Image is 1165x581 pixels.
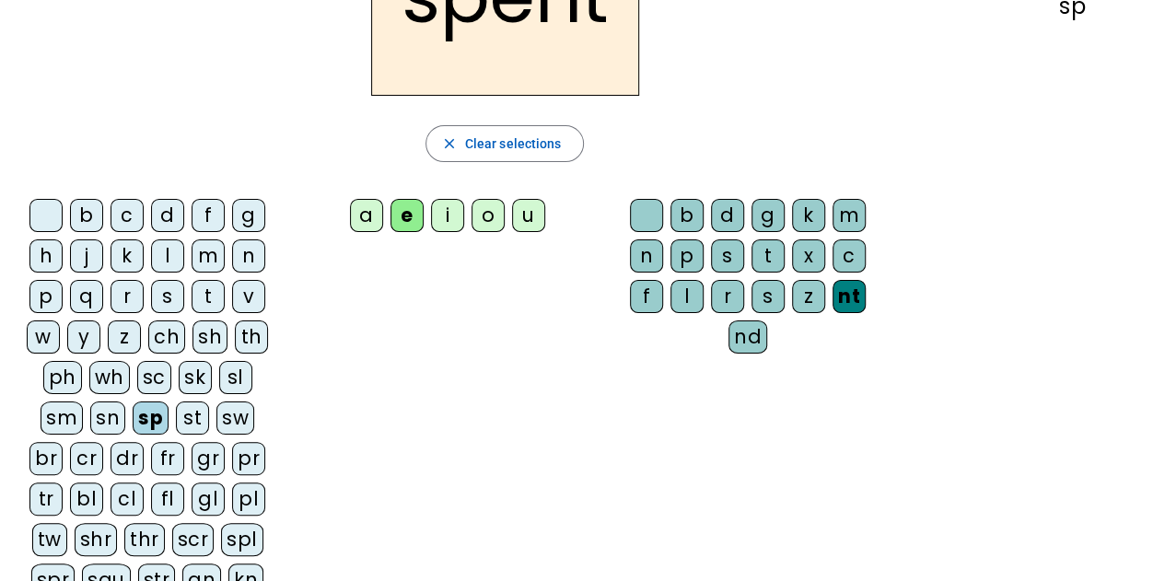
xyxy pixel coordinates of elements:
div: pl [232,482,265,516]
div: pr [232,442,265,475]
div: sp [133,401,169,435]
div: u [512,199,545,232]
div: thr [124,523,165,556]
div: b [70,199,103,232]
div: s [751,280,785,313]
div: q [70,280,103,313]
div: s [151,280,184,313]
div: p [29,280,63,313]
div: g [751,199,785,232]
div: fr [151,442,184,475]
div: c [111,199,144,232]
div: ph [43,361,82,394]
div: tw [32,523,67,556]
div: l [670,280,704,313]
div: v [232,280,265,313]
div: f [630,280,663,313]
div: br [29,442,63,475]
div: k [111,239,144,273]
div: cr [70,442,103,475]
div: i [431,199,464,232]
div: fl [151,482,184,516]
div: e [390,199,424,232]
div: y [67,320,100,354]
div: j [70,239,103,273]
div: z [108,320,141,354]
div: sh [192,320,227,354]
div: b [670,199,704,232]
div: m [192,239,225,273]
div: sc [137,361,171,394]
div: spl [221,523,263,556]
div: dr [111,442,144,475]
span: Clear selections [465,133,562,155]
div: tr [29,482,63,516]
div: n [232,239,265,273]
div: bl [70,482,103,516]
div: nd [728,320,767,354]
div: shr [75,523,118,556]
div: sl [219,361,252,394]
div: scr [172,523,215,556]
div: o [472,199,505,232]
div: gr [192,442,225,475]
div: st [176,401,209,435]
div: g [232,199,265,232]
div: m [833,199,866,232]
div: f [192,199,225,232]
div: sk [179,361,212,394]
div: t [192,280,225,313]
div: k [792,199,825,232]
div: d [711,199,744,232]
div: p [670,239,704,273]
div: sw [216,401,254,435]
div: d [151,199,184,232]
div: x [792,239,825,273]
div: cl [111,482,144,516]
div: a [350,199,383,232]
div: nt [833,280,866,313]
div: sn [90,401,125,435]
div: s [711,239,744,273]
div: z [792,280,825,313]
div: w [27,320,60,354]
div: sm [41,401,83,435]
div: t [751,239,785,273]
div: c [833,239,866,273]
div: r [711,280,744,313]
button: Clear selections [425,125,585,162]
div: l [151,239,184,273]
div: n [630,239,663,273]
div: h [29,239,63,273]
div: wh [89,361,130,394]
div: gl [192,482,225,516]
div: r [111,280,144,313]
div: ch [148,320,185,354]
mat-icon: close [441,135,458,152]
div: th [235,320,268,354]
